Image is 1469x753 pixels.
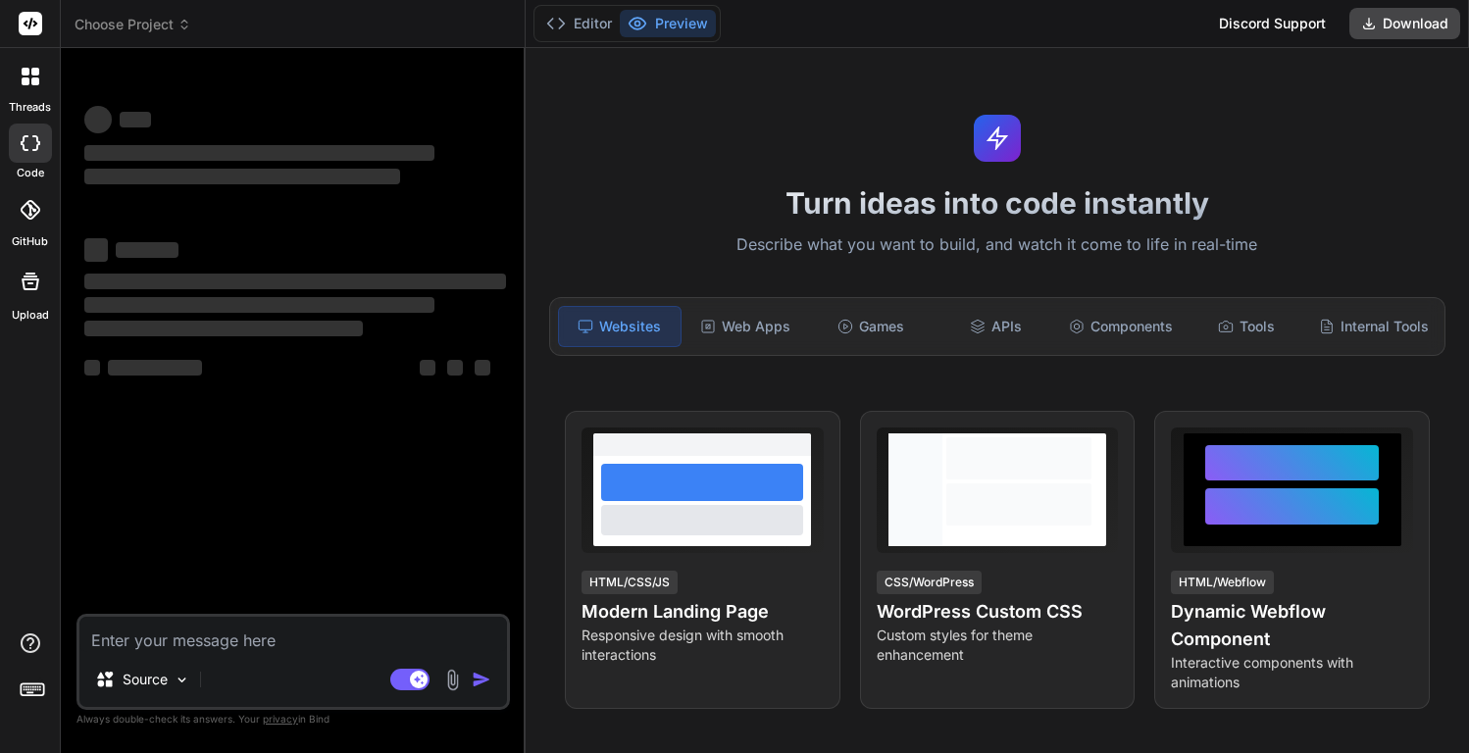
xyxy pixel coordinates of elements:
span: ‌ [84,297,434,313]
h4: WordPress Custom CSS [877,598,1119,626]
div: HTML/CSS/JS [582,571,678,594]
p: Custom styles for theme enhancement [877,626,1119,665]
div: Components [1061,306,1183,347]
div: Tools [1186,306,1307,347]
label: Upload [12,307,49,324]
button: Download [1349,8,1460,39]
span: ‌ [84,360,100,376]
img: icon [472,670,491,689]
span: ‌ [420,360,435,376]
span: Choose Project [75,15,191,34]
span: ‌ [120,112,151,127]
span: ‌ [84,238,108,262]
span: ‌ [475,360,490,376]
p: Responsive design with smooth interactions [582,626,824,665]
div: Websites [558,306,682,347]
div: HTML/Webflow [1171,571,1274,594]
div: Games [810,306,932,347]
h1: Turn ideas into code instantly [537,185,1457,221]
p: Source [123,670,168,689]
button: Editor [538,10,620,37]
span: ‌ [84,106,112,133]
span: ‌ [84,321,363,336]
div: Web Apps [685,306,807,347]
img: Pick Models [174,672,190,688]
div: Discord Support [1207,8,1338,39]
span: ‌ [84,145,434,161]
h4: Dynamic Webflow Component [1171,598,1413,653]
p: Describe what you want to build, and watch it come to life in real-time [537,232,1457,258]
label: GitHub [12,233,48,250]
p: Interactive components with animations [1171,653,1413,692]
span: privacy [263,713,298,725]
span: ‌ [108,360,202,376]
span: ‌ [84,169,400,184]
h4: Modern Landing Page [582,598,824,626]
label: threads [9,99,51,116]
span: ‌ [447,360,463,376]
span: ‌ [116,242,178,258]
div: CSS/WordPress [877,571,982,594]
div: Internal Tools [1311,306,1437,347]
p: Always double-check its answers. Your in Bind [76,710,510,728]
button: Preview [620,10,716,37]
label: code [17,165,44,181]
span: ‌ [84,274,506,289]
div: APIs [936,306,1057,347]
img: attachment [441,669,464,691]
